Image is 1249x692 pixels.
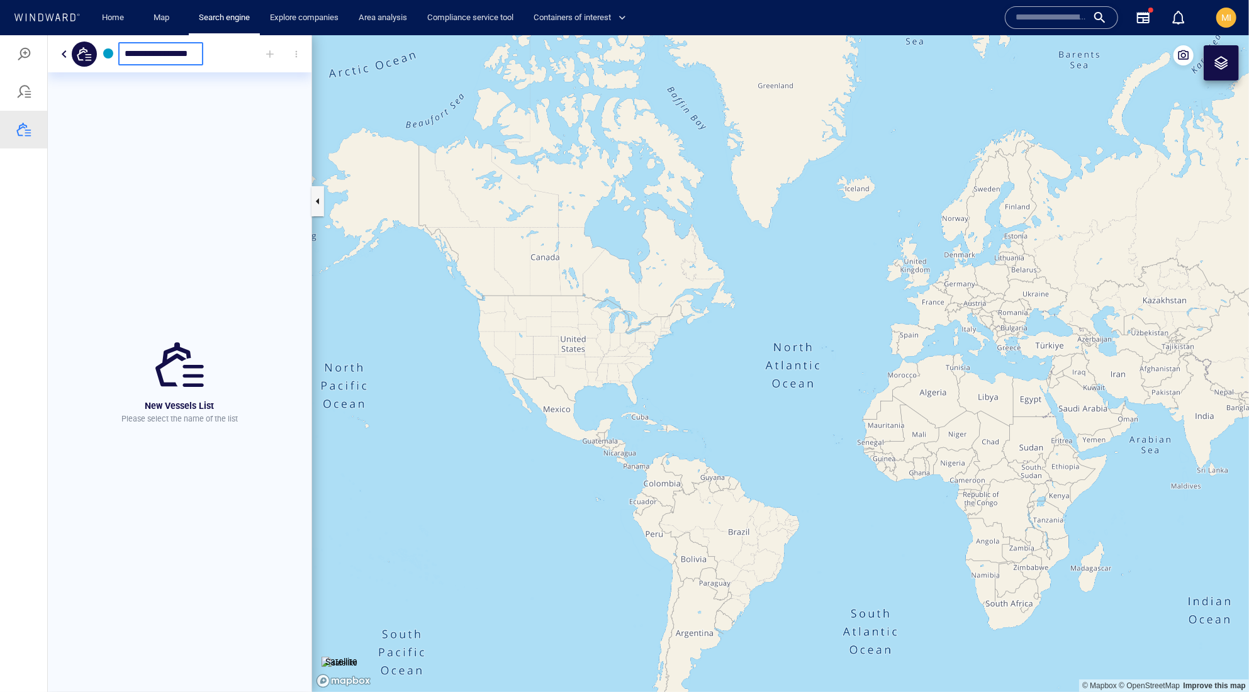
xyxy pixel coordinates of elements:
[422,7,518,29] a: Compliance service tool
[1082,646,1117,655] a: Mapbox
[354,7,412,29] a: Area analysis
[143,7,184,29] button: Map
[121,378,238,389] p: Please select the name of the list
[1214,5,1239,30] button: MI
[148,7,179,29] a: Map
[93,7,133,29] button: Home
[1196,635,1240,683] iframe: Chat
[322,622,357,634] img: satellite
[325,619,357,634] p: Satellite
[1119,646,1180,655] a: OpenStreetMap
[1221,13,1231,23] span: MI
[265,7,344,29] a: Explore companies
[534,11,626,25] span: Containers of interest
[316,639,371,653] a: Mapbox logo
[194,7,255,29] a: Search engine
[1184,646,1246,655] a: Map feedback
[529,7,637,29] button: Containers of interest
[121,363,238,378] p: New Vessels List
[1171,10,1186,25] div: Notification center
[98,7,130,29] a: Home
